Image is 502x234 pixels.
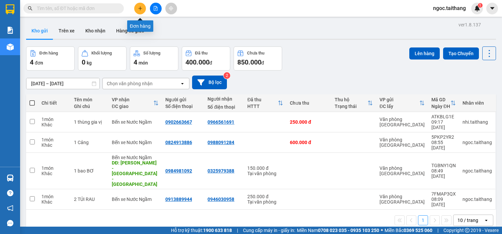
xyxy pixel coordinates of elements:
[134,3,146,14] button: plus
[195,51,207,55] div: Đã thu
[111,23,150,39] button: Hàng đã giao
[457,217,478,224] div: 10 / trang
[41,100,67,106] div: Chi tiết
[290,119,328,125] div: 250.000 đ
[26,46,75,71] button: Đơn hàng4đơn
[112,197,159,202] div: Bến xe Nước Ngầm
[35,60,43,66] span: đơn
[478,3,483,8] sup: 1
[247,194,283,199] div: 250.000 đ
[486,3,498,14] button: caret-down
[74,168,105,173] div: 1 bao BƠ
[165,104,201,109] div: Số điện thoại
[7,205,13,211] span: notification
[376,94,428,112] th: Toggle SortBy
[6,4,14,14] img: logo-vxr
[165,140,192,145] div: 0824913886
[171,227,232,234] span: Hỗ trợ kỹ thuật:
[207,119,234,125] div: 0966561691
[7,27,14,34] img: solution-icon
[237,58,261,66] span: 850.000
[7,190,13,196] span: question-circle
[207,104,241,110] div: Số điện thoại
[418,215,428,225] button: 1
[139,60,148,66] span: món
[112,97,153,102] div: VP nhận
[458,21,481,28] div: ver 1.8.137
[437,227,438,234] span: |
[207,140,234,145] div: 0988091284
[431,134,456,140] div: 5PKP2YR2
[7,220,13,226] span: message
[41,165,67,171] div: 1 món
[297,227,379,234] span: Miền Nam
[153,6,158,11] span: file-add
[381,229,383,232] span: ⚪️
[165,119,192,125] div: 0902663667
[331,94,376,112] th: Toggle SortBy
[247,51,264,55] div: Chưa thu
[431,119,456,130] div: 09:17 [DATE]
[380,117,425,127] div: Văn phòng [GEOGRAPHIC_DATA]
[74,104,105,109] div: Ghi chú
[130,46,178,71] button: Số lượng4món
[41,171,67,176] div: Khác
[244,94,286,112] th: Toggle SortBy
[247,97,278,102] div: Đã thu
[182,46,230,71] button: Đã thu400.000đ
[53,23,80,39] button: Trên xe
[165,168,192,173] div: 0984981092
[7,43,14,50] img: warehouse-icon
[409,47,440,60] button: Lên hàng
[247,104,278,109] div: HTTT
[169,6,173,11] span: aim
[28,6,32,11] span: search
[247,165,283,171] div: 150.000 đ
[165,97,201,102] div: Người gửi
[237,227,238,234] span: |
[37,5,116,12] input: Tìm tên, số ĐT hoặc mã đơn
[108,94,162,112] th: Toggle SortBy
[428,4,471,12] span: ngoc.taithang
[185,58,210,66] span: 400.000
[318,228,379,233] strong: 0708 023 035 - 0935 103 250
[74,140,105,145] div: 1 Cảng
[91,51,112,55] div: Khối lượng
[474,5,480,11] img: icon-new-feature
[165,3,177,14] button: aim
[165,197,192,202] div: 0913889944
[463,197,492,202] div: ngoc.taithang
[431,104,450,109] div: Ngày ĐH
[431,168,456,179] div: 08:49 [DATE]
[431,197,456,207] div: 08:09 [DATE]
[385,227,432,234] span: Miền Bắc
[41,122,67,127] div: Khác
[143,51,160,55] div: Số lượng
[261,60,264,66] span: đ
[207,168,234,173] div: 0325979388
[335,104,367,109] div: Trạng thái
[150,3,162,14] button: file-add
[243,227,295,234] span: Cung cấp máy in - giấy in:
[112,140,159,145] div: Bến xe Nước Ngầm
[290,100,328,106] div: Chưa thu
[107,80,153,87] div: Chọn văn phòng nhận
[39,51,58,55] div: Đơn hàng
[78,46,127,71] button: Khối lượng0kg
[87,60,92,66] span: kg
[404,228,432,233] strong: 0369 525 060
[463,100,492,106] div: Nhân viên
[41,137,67,142] div: 1 món
[431,191,456,197] div: 7FMAP3QX
[431,97,450,102] div: Mã GD
[138,6,143,11] span: plus
[112,155,159,160] div: Bến xe Nước Ngầm
[207,197,234,202] div: 0946030958
[290,140,328,145] div: 600.000 đ
[26,78,99,89] input: Select a date range.
[479,3,481,8] span: 1
[224,72,230,79] sup: 2
[380,165,425,176] div: Văn phòng [GEOGRAPHIC_DATA]
[74,119,105,125] div: 1 thùng gia vị
[210,60,212,66] span: đ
